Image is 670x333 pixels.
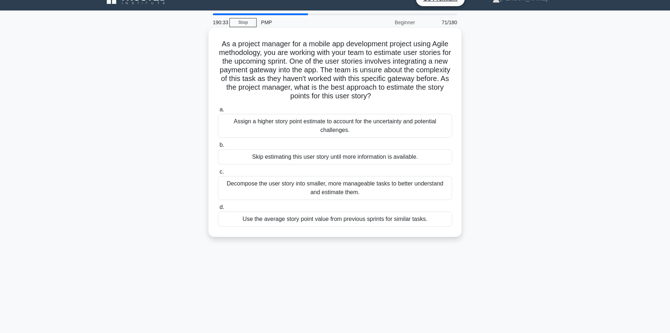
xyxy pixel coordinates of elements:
[218,176,452,200] div: Decompose the user story into smaller, more manageable tasks to better understand and estimate them.
[356,15,419,30] div: Beginner
[219,168,224,175] span: c.
[218,114,452,138] div: Assign a higher story point estimate to account for the uncertainty and potential challenges.
[209,15,229,30] div: 190:33
[419,15,461,30] div: 71/180
[219,142,224,148] span: b.
[218,149,452,165] div: Skip estimating this user story until more information is available.
[219,204,224,210] span: d.
[257,15,356,30] div: PMP
[218,212,452,227] div: Use the average story point value from previous sprints for similar tasks.
[229,18,257,27] a: Stop
[219,106,224,112] span: a.
[217,39,453,101] h5: As a project manager for a mobile app development project using Agile methodology, you are workin...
